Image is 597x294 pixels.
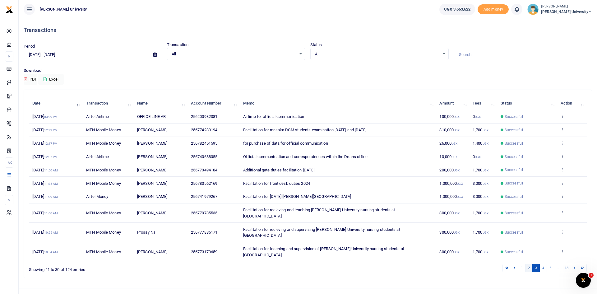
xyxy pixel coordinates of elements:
[539,264,547,272] a: 4
[44,115,58,119] small: 03:29 PM
[137,141,167,146] span: [PERSON_NAME]
[483,250,488,254] small: UGX
[44,169,58,172] small: 11:50 AM
[473,181,488,186] span: 3,000
[137,211,167,215] span: [PERSON_NAME]
[32,141,58,146] span: [DATE]
[137,114,166,119] span: OFFICE LINE AR
[191,194,217,199] span: 256741979267
[86,194,108,199] span: Airtel Money
[44,128,58,132] small: 12:33 PM
[439,168,460,172] span: 200,000
[451,142,457,145] small: UGX
[137,250,167,254] span: [PERSON_NAME]
[497,97,557,110] th: Status: activate to sort column ascending
[191,141,217,146] span: 256782451595
[44,250,58,254] small: 10:54 AM
[527,4,539,15] img: profile-user
[44,212,58,215] small: 11:00 AM
[191,168,217,172] span: 256773494184
[454,231,460,234] small: UGX
[437,4,478,15] li: Wallet ballance
[518,264,525,272] a: 1
[243,141,328,146] span: for purchase of data for official communication
[454,212,460,215] small: UGX
[243,208,395,218] span: Facilitation for recieving and teaching [PERSON_NAME] University nursing students at [GEOGRAPHIC_...
[454,128,460,132] small: UGX
[454,49,592,60] input: Search
[134,97,187,110] th: Name: activate to sort column ascending
[505,230,523,235] span: Successful
[541,9,592,15] span: [PERSON_NAME] University
[86,211,121,215] span: MTN Mobile Money
[505,114,523,119] span: Successful
[32,230,58,235] span: [DATE]
[187,97,240,110] th: Account Number: activate to sort column ascending
[86,128,121,132] span: MTN Mobile Money
[29,97,83,110] th: Date: activate to sort column descending
[24,43,35,49] label: Period
[505,127,523,133] span: Successful
[505,167,523,173] span: Successful
[439,250,460,254] span: 300,000
[505,154,523,160] span: Successful
[525,264,533,272] a: 2
[44,155,58,159] small: 12:07 PM
[527,4,592,15] a: profile-user [PERSON_NAME] [PERSON_NAME] University
[191,114,217,119] span: 256200932381
[243,194,351,199] span: Facilitation for [DATE] [PERSON_NAME][GEOGRAPHIC_DATA]
[32,114,58,119] span: [DATE]
[24,27,592,34] h4: Transactions
[32,194,58,199] span: [DATE]
[454,169,460,172] small: UGX
[86,154,109,159] span: Airtel Airtime
[505,210,523,216] span: Successful
[243,128,367,132] span: Facilitation for masaka DCM students examination [DATE] and [DATE]
[473,211,488,215] span: 1,700
[37,7,89,12] span: [PERSON_NAME] University
[167,42,188,48] label: Transaction
[86,181,121,186] span: MTN Mobile Money
[32,168,58,172] span: [DATE]
[24,68,592,74] p: Download
[457,182,463,185] small: UGX
[243,181,310,186] span: Facilitation for front desk duties 2024
[439,181,463,186] span: 1,000,000
[315,51,440,57] span: All
[473,168,488,172] span: 1,700
[454,250,460,254] small: UGX
[475,155,481,159] small: UGX
[24,49,148,60] input: select period
[191,211,217,215] span: 256779735535
[557,97,587,110] th: Action: activate to sort column ascending
[483,182,488,185] small: UGX
[473,250,488,254] span: 1,700
[469,97,497,110] th: Fees: activate to sort column ascending
[32,211,58,215] span: [DATE]
[439,114,460,119] span: 100,000
[439,4,475,15] a: UGX 3,663,622
[505,180,523,186] span: Successful
[240,97,436,110] th: Memo: activate to sort column ascending
[439,211,460,215] span: 300,000
[473,194,488,199] span: 3,000
[24,74,37,85] button: PDF
[483,128,488,132] small: UGX
[137,154,167,159] span: [PERSON_NAME]
[473,230,488,235] span: 1,700
[505,194,523,199] span: Successful
[457,195,463,198] small: UGX
[44,182,58,185] small: 11:25 AM
[562,264,571,272] a: 13
[44,195,58,198] small: 11:09 AM
[478,4,509,15] li: Toup your wallet
[532,264,540,272] a: 3
[439,128,460,132] span: 310,000
[483,142,488,145] small: UGX
[191,181,217,186] span: 256780562169
[137,168,167,172] span: [PERSON_NAME]
[32,250,58,254] span: [DATE]
[32,128,58,132] span: [DATE]
[86,230,121,235] span: MTN Mobile Money
[86,114,109,119] span: Airtel Airtime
